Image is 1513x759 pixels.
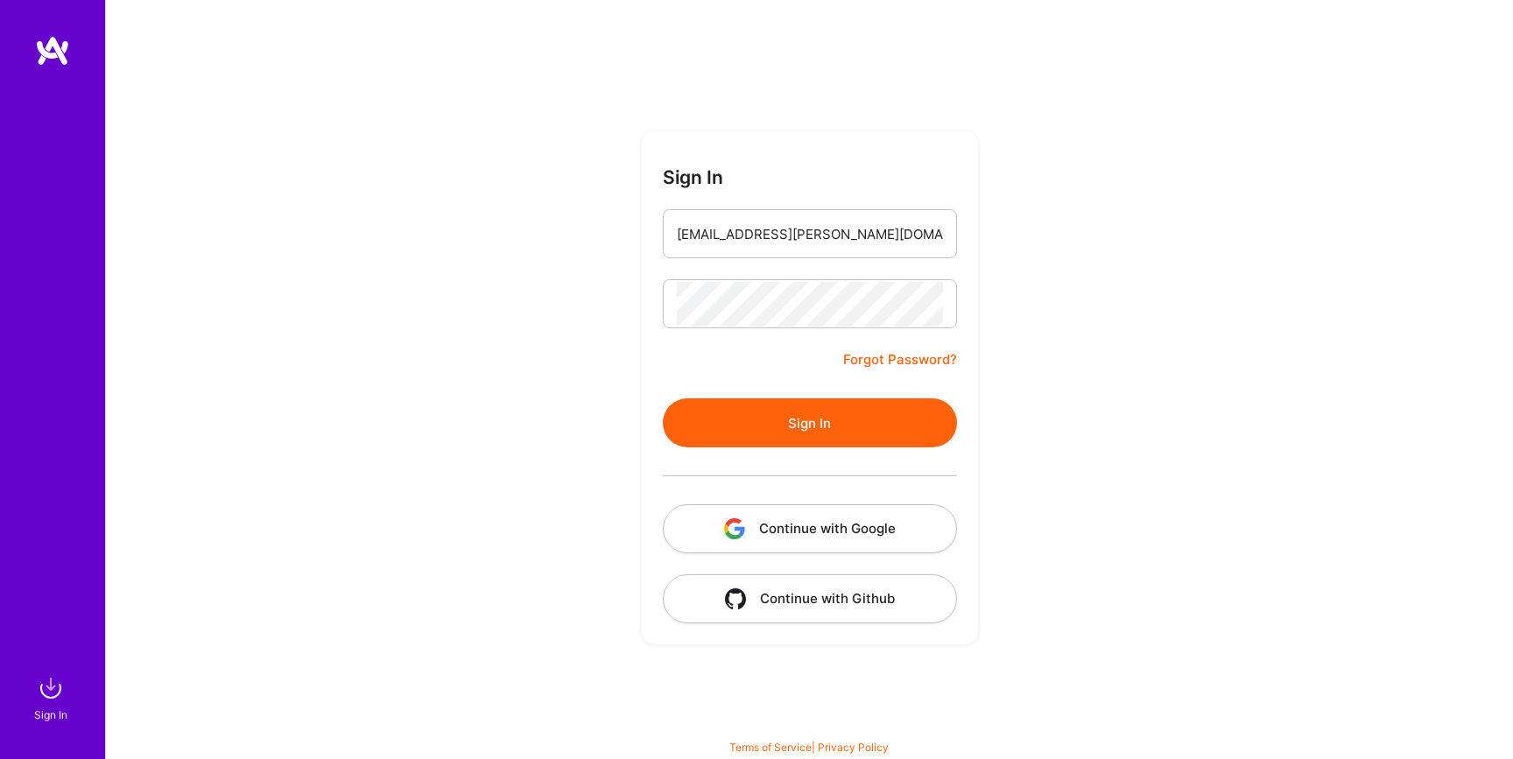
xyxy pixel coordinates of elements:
a: Privacy Policy [818,741,889,754]
img: sign in [33,671,68,706]
img: logo [35,35,70,67]
div: Sign In [34,706,67,724]
a: Terms of Service [729,741,812,754]
a: sign inSign In [37,671,68,724]
img: icon [725,588,746,609]
img: icon [724,518,745,539]
button: Sign In [663,398,957,447]
button: Continue with Google [663,504,957,553]
input: Email... [677,212,943,257]
button: Continue with Github [663,574,957,623]
h3: Sign In [663,166,723,188]
div: © 2025 ATeams Inc., All rights reserved. [105,706,1513,750]
a: Forgot Password? [843,349,957,370]
span: | [729,741,889,754]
